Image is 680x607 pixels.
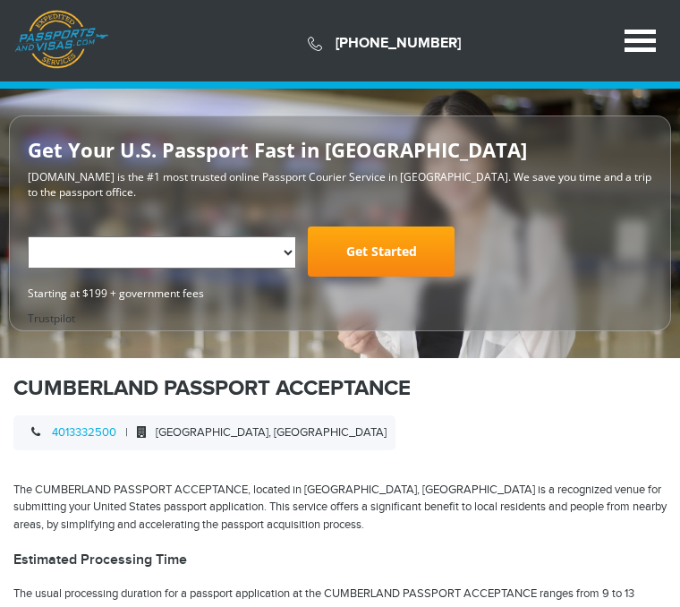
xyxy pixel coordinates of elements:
[28,169,652,200] p: [DOMAIN_NAME] is the #1 most trusted online Passport Courier Service in [GEOGRAPHIC_DATA]. We sav...
[28,286,652,301] span: Starting at $199 + government fees
[336,35,461,52] a: [PHONE_NUMBER]
[13,482,667,534] p: The CUMBERLAND PASSPORT ACCEPTANCE, located in [GEOGRAPHIC_DATA], [GEOGRAPHIC_DATA] is a recogniz...
[28,139,652,160] h2: Get Your U.S. Passport Fast in [GEOGRAPHIC_DATA]
[308,227,455,277] a: Get Started
[28,311,75,326] a: Trustpilot
[52,425,116,440] a: 4013332500
[14,10,108,73] a: Passports & [DOMAIN_NAME]
[13,551,667,569] h2: Estimated Processing Time
[13,415,395,451] div: |
[128,425,387,440] span: [GEOGRAPHIC_DATA], [GEOGRAPHIC_DATA]
[13,376,667,402] h1: CUMBERLAND PASSPORT ACCEPTANCE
